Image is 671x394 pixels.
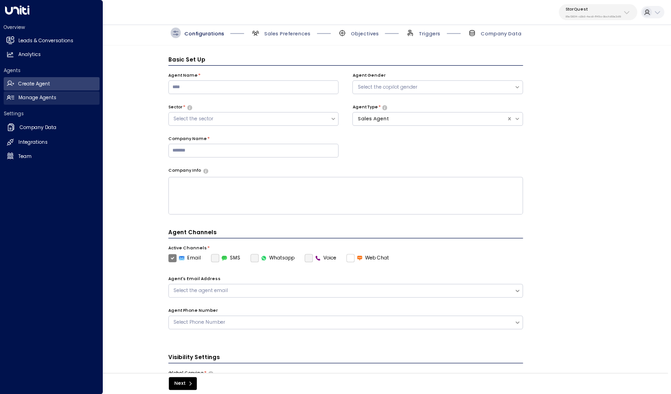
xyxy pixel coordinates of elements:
[4,150,100,163] a: Team
[4,120,100,135] a: Company Data
[211,254,240,262] label: SMS
[184,30,224,37] span: Configurations
[208,371,213,376] button: Choose whether the agent should include specific emails in the CC or BCC line of all outgoing ema...
[18,37,73,45] h2: Leads & Conversations
[4,136,100,149] a: Integrations
[250,254,294,262] div: To activate this channel, please go to the Integrations page
[168,168,201,174] label: Company Info
[481,30,521,37] span: Company Data
[305,254,336,262] label: Voice
[168,276,221,282] label: Agent's Email Address
[18,153,32,160] h2: Team
[4,34,100,47] a: Leads & Conversations
[559,4,637,20] button: StorQuest95e12634-a2b0-4ea9-845a-0bcfa50e2d19
[250,254,294,262] label: Whatsapp
[173,115,326,123] div: Select the sector
[18,94,56,101] h2: Manage Agents
[566,6,621,12] p: StorQuest
[173,319,510,326] div: Select Phone Number
[168,56,523,66] h3: Basic Set Up
[351,30,379,37] span: Objectives
[4,48,100,62] a: Analytics
[357,84,510,91] div: Select the copilot gender
[346,254,389,262] label: Web Chat
[419,30,440,37] span: Triggers
[20,124,56,131] h2: Company Data
[305,254,336,262] div: To activate this channel, please go to the Integrations page
[187,105,192,110] button: Select whether your copilot will handle inquiries directly from leads or from brokers representin...
[169,377,197,390] button: Next
[168,254,201,262] label: Email
[4,91,100,105] a: Manage Agents
[168,228,523,238] h4: Agent Channels
[382,105,387,110] button: Select whether your copilot will handle inquiries directly from leads or from brokers representin...
[4,67,100,74] h2: Agents
[168,73,198,79] label: Agent Name
[168,353,523,363] h3: Visibility Settings
[566,15,621,18] p: 95e12634-a2b0-4ea9-845a-0bcfa50e2d19
[4,24,100,31] h2: Overview
[168,370,204,377] label: Global Copying
[4,77,100,90] a: Create Agent
[352,73,385,79] label: Agent Gender
[173,287,510,294] div: Select the agent email
[203,169,208,173] button: Provide a brief overview of your company, including your industry, products or services, and any ...
[168,308,218,314] label: Agent Phone Number
[18,51,41,58] h2: Analytics
[211,254,240,262] div: To activate this channel, please go to the Integrations page
[168,245,207,252] label: Active Channels
[357,115,502,123] div: Sales Agent
[352,104,377,111] label: Agent Type
[18,80,50,88] h2: Create Agent
[264,30,311,37] span: Sales Preferences
[168,104,183,111] label: Sector
[168,136,207,142] label: Company Name
[18,139,48,146] h2: Integrations
[4,110,100,117] h2: Settings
